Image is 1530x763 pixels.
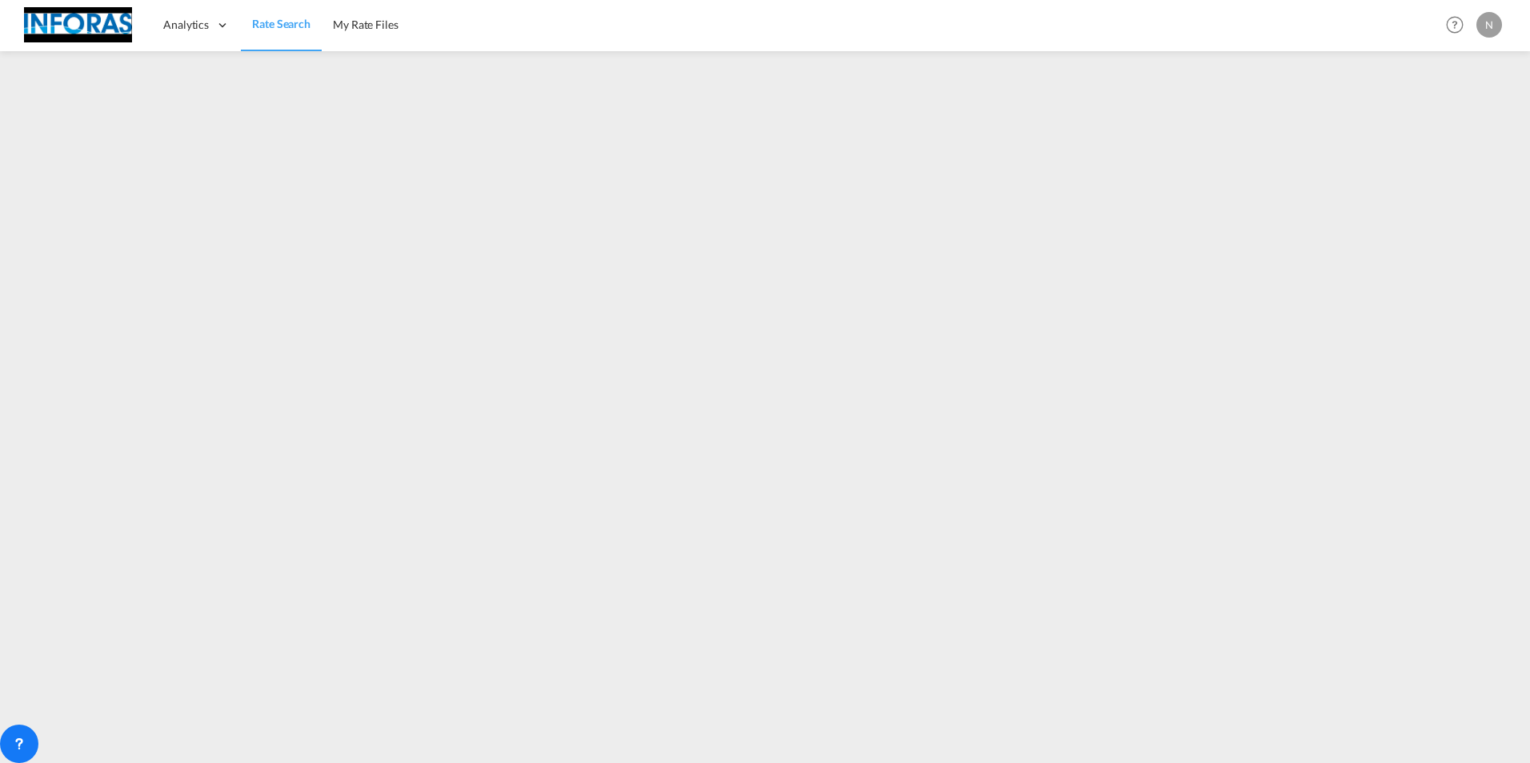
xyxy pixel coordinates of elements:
img: eff75c7098ee11eeb65dd1c63e392380.jpg [24,7,132,43]
span: My Rate Files [333,18,399,31]
span: Rate Search [252,17,310,30]
div: Help [1441,11,1476,40]
span: Analytics [163,17,209,33]
div: N [1476,12,1502,38]
span: Help [1441,11,1468,38]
